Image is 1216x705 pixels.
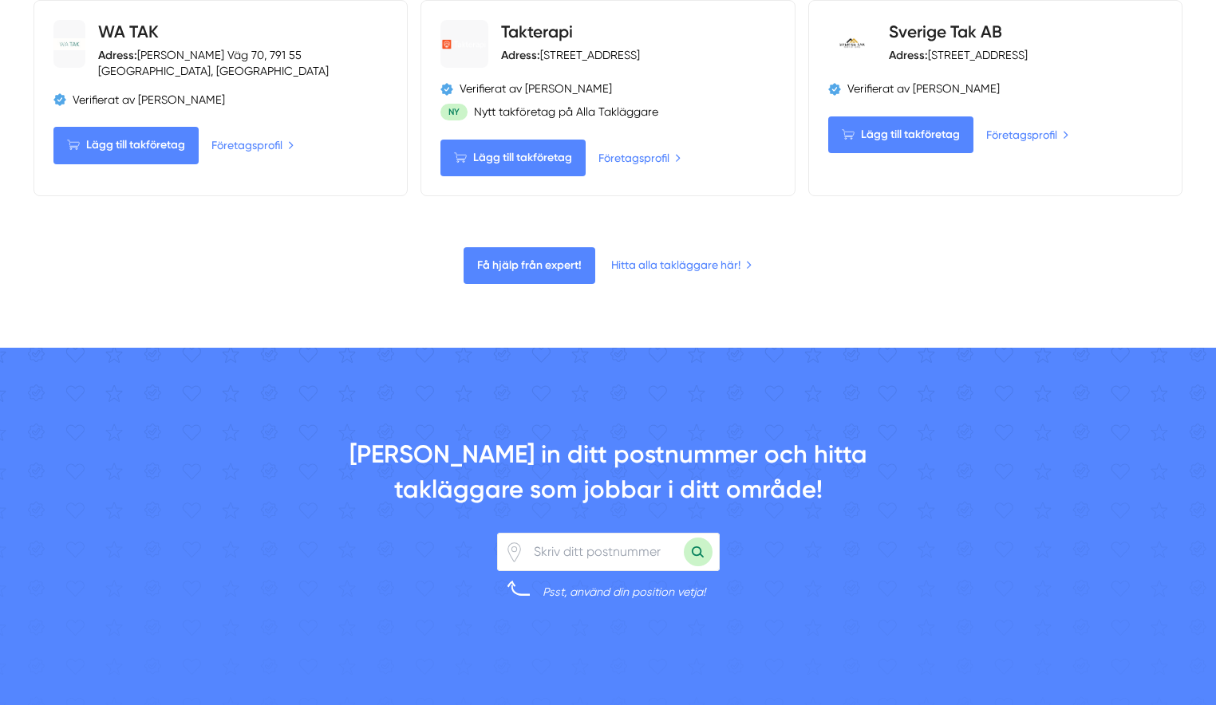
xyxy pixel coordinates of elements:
[986,126,1069,144] a: Företagsprofil
[53,38,85,50] img: WA TAK logotyp
[98,48,137,62] strong: Adress:
[440,104,468,120] span: NY
[340,437,876,517] h2: [PERSON_NAME] in ditt postnummer och hitta takläggare som jobbar i ditt område!
[684,538,713,566] button: Sök med postnummer
[611,256,752,274] a: Hitta alla takläggare här!
[524,534,684,570] input: Skriv ditt postnummer
[828,20,876,68] img: Sverige Tak AB logotyp
[460,81,612,96] span: Verifierat av [PERSON_NAME]
[440,140,586,176] : Lägg till takföretag
[501,48,540,62] strong: Adress:
[474,104,658,120] span: Nytt takföretag på Alla Takläggare
[211,136,294,154] a: Företagsprofil
[73,92,225,108] span: Verifierat av [PERSON_NAME]
[504,542,524,562] svg: Pin / Karta
[501,22,573,41] a: Takterapi
[889,48,928,62] strong: Adress:
[504,542,524,562] span: Klicka för att använda din position.
[889,22,1002,41] a: Sverige Tak AB
[98,47,389,79] div: [PERSON_NAME] Väg 70, 791 55 [GEOGRAPHIC_DATA], [GEOGRAPHIC_DATA]
[98,22,159,41] a: WA TAK
[440,37,488,51] img: Takterapi logotyp
[828,116,973,153] : Lägg till takföretag
[53,127,199,163] : Lägg till takföretag
[464,247,595,284] span: Få hjälp från expert!
[847,81,1000,96] span: Verifierat av [PERSON_NAME]
[543,584,705,600] div: Psst, använd din position vetja!
[501,47,640,63] div: [STREET_ADDRESS]
[889,47,1028,63] div: [STREET_ADDRESS]
[598,149,681,167] a: Företagsprofil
